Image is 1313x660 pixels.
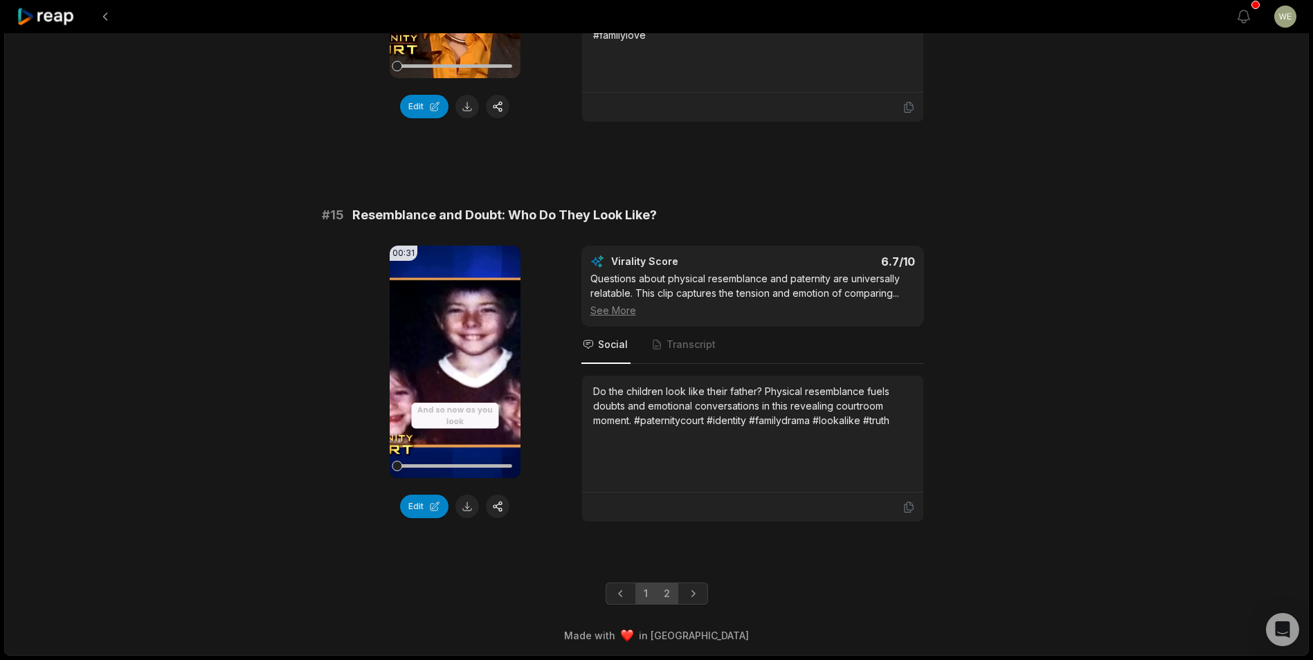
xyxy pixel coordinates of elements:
[667,338,716,351] span: Transcript
[590,271,915,318] div: Questions about physical resemblance and paternity are universally relatable. This clip captures ...
[1266,613,1299,646] div: Open Intercom Messenger
[655,583,678,605] a: Page 2 is your current page
[598,338,628,351] span: Social
[590,303,915,318] div: See More
[581,327,924,364] nav: Tabs
[400,95,449,118] button: Edit
[593,384,912,428] div: Do the children look like their father? Physical resemblance fuels doubts and emotional conversat...
[352,205,657,225] span: Resemblance and Doubt: Who Do They Look Like?
[611,255,760,268] div: Virality Score
[400,495,449,518] button: Edit
[606,583,708,605] ul: Pagination
[635,583,656,605] a: Page 1
[17,628,1296,643] div: Made with in [GEOGRAPHIC_DATA]
[322,205,344,225] span: # 15
[678,583,708,605] a: Next page
[606,583,636,605] a: Previous page
[766,255,915,268] div: 6.7 /10
[390,246,520,478] video: Your browser does not support mp4 format.
[621,630,633,642] img: heart emoji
